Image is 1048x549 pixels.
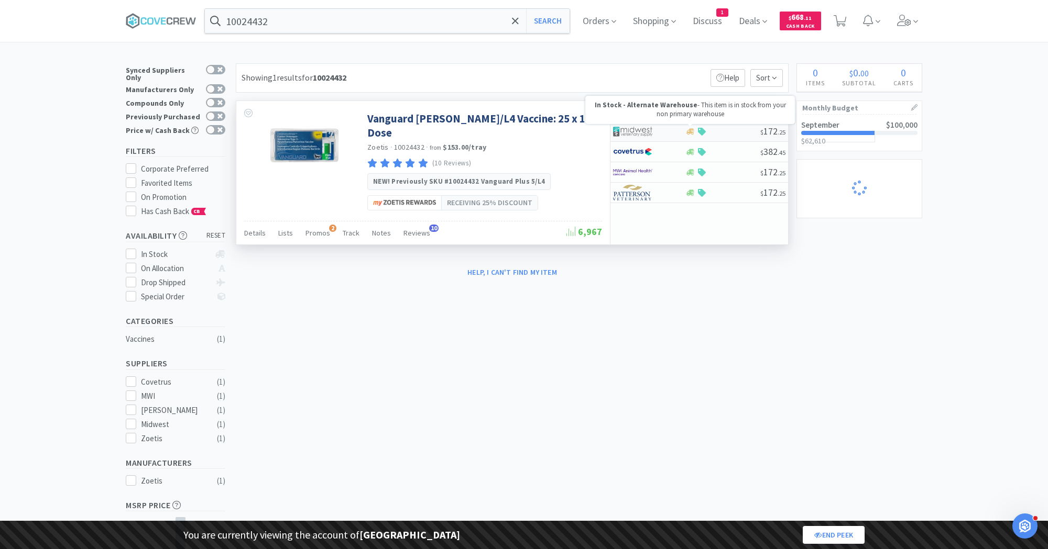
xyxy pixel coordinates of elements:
a: $668.11Cash Back [780,7,821,35]
div: Favorited Items [141,177,226,189]
h4: Subtotal [833,78,885,88]
div: On Allocation [141,262,211,275]
div: Compounds Only [126,98,201,107]
span: . 45 [778,149,785,156]
button: Help, I can't find my item [461,263,563,281]
span: 10024432 [394,142,424,152]
span: 382 [760,145,785,158]
div: ( 1 ) [217,432,225,445]
h5: Filters [126,145,225,157]
strong: 10024432 [313,72,346,83]
div: ( 1 ) [217,390,225,402]
span: $ [849,68,853,79]
p: Help [711,69,745,87]
span: . 25 [778,169,785,177]
strong: In Stock - Alternate Warehouse [595,100,697,109]
div: Midwest [141,418,206,431]
span: Cash Back [786,24,815,30]
img: f6b2451649754179b5b4e0c70c3f7cb0_2.png [613,164,652,180]
span: . 25 [778,128,785,136]
div: ( 1 ) [217,404,225,417]
span: 00 [860,68,869,79]
span: Notes [372,228,391,238]
span: from [430,144,441,151]
div: MWI [141,390,206,402]
span: 172 [760,125,785,137]
div: Previously Purchased [126,111,201,120]
span: 668 [789,12,812,22]
span: Sort [750,69,783,87]
span: 6,967 [566,226,602,238]
span: Reviews [403,228,430,238]
strong: NEW! Previously SKU #10024432 Vanguard Plus 5/L4 [373,177,545,186]
h5: Availability [126,230,225,242]
img: 1336a47c91c2426591452334aa12ba15_166289.jpeg [270,111,339,180]
a: Vanguard [PERSON_NAME]/L4 Vaccine: 25 x 1 Dose [367,111,599,140]
div: Zoetis [141,432,206,445]
a: Discuss1 [689,17,726,26]
div: Drop Shipped [141,276,211,289]
span: 172 [760,166,785,178]
span: $ [760,149,763,156]
div: ( 1 ) [217,333,225,345]
span: . 25 [778,189,785,197]
div: Showing 1 results [242,71,346,85]
input: Search by item, sku, manufacturer, ingredient, size... [205,9,570,33]
span: $ [789,15,791,21]
div: Vaccines [126,333,211,345]
div: Covetrus [141,376,206,388]
span: $ [760,128,763,136]
div: ( 1 ) [217,418,225,431]
span: for [302,72,346,83]
img: f5e969b455434c6296c6d81ef179fa71_3.png [613,185,652,200]
h1: Monthly Budget [802,101,916,115]
span: 1 [717,9,728,16]
span: 2 [329,225,336,232]
div: . [833,68,885,78]
div: Special Order [141,290,211,303]
h5: Categories [126,315,225,327]
h4: Carts [885,78,922,88]
h5: Manufacturers [126,457,225,469]
span: Receiving 25% DISCOUNT [447,197,532,208]
div: Manufacturers Only [126,84,201,93]
div: ( 1 ) [217,376,225,388]
span: $62,610 [801,136,825,145]
span: Has Cash Back [141,206,206,216]
p: (10 Reviews) [432,158,472,169]
a: Zoetis [367,142,389,152]
div: [PERSON_NAME] [141,404,206,417]
span: · [426,142,428,152]
span: Lists [278,228,293,238]
img: 77fca1acd8b6420a9015268ca798ef17_1.png [613,144,652,160]
span: 0 [813,66,818,79]
span: $ [760,189,763,197]
a: September$100,000$62,610 [797,115,922,151]
h5: MSRP Price [126,499,225,511]
span: 0 [853,66,858,79]
div: Price w/ Cash Back [126,125,201,134]
p: - This item is in stock from your non primary warehouse [591,101,790,119]
span: · [390,142,392,152]
h2: September [801,121,839,129]
span: Promos [305,228,330,238]
span: 0 [901,66,906,79]
button: Search [526,9,570,33]
span: Track [343,228,359,238]
div: Corporate Preferred [141,163,226,175]
strong: $153.00 / tray [443,142,486,152]
span: . 11 [804,15,812,21]
span: Details [244,228,266,238]
iframe: Intercom live chat [1012,513,1038,539]
span: $ [760,169,763,177]
span: 172 [760,186,785,198]
p: You are currently viewing the account of [183,526,460,543]
div: ( 1 ) [217,475,225,487]
h5: Suppliers [126,357,225,369]
div: In Stock [141,248,211,261]
strong: [GEOGRAPHIC_DATA] [359,528,460,541]
img: 01d87e0a91f4416492eb6a471a119fa0_5.png [373,200,436,206]
span: reset [206,230,226,241]
div: Synced Suppliers Only [126,65,201,81]
img: 4dd14cff54a648ac9e977f0c5da9bc2e_5.png [613,124,652,139]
